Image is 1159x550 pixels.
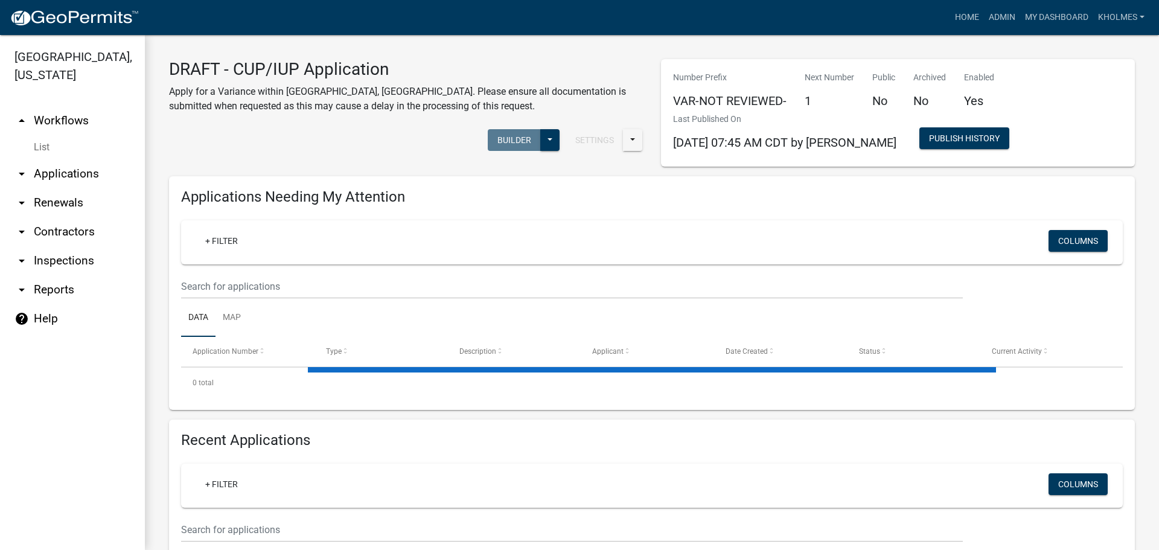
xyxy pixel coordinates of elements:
datatable-header-cell: Description [447,337,581,366]
a: My Dashboard [1020,6,1093,29]
p: Apply for a Variance within [GEOGRAPHIC_DATA], [GEOGRAPHIC_DATA]. Please ensure all documentation... [169,85,643,114]
wm-modal-confirm: Workflow Publish History [919,135,1009,144]
span: Current Activity [992,347,1042,356]
a: Map [216,299,248,337]
button: Publish History [919,127,1009,149]
a: Home [950,6,984,29]
span: Description [459,347,496,356]
input: Search for applications [181,274,963,299]
p: Public [872,71,895,84]
p: Number Prefix [673,71,787,84]
a: Kholmes [1093,6,1149,29]
button: Builder [488,129,541,151]
datatable-header-cell: Type [314,337,448,366]
h4: Recent Applications [181,432,1123,449]
i: arrow_drop_down [14,225,29,239]
i: help [14,312,29,326]
p: Archived [913,71,946,84]
a: + Filter [196,230,247,252]
p: Last Published On [673,113,896,126]
p: Next Number [805,71,854,84]
datatable-header-cell: Status [848,337,981,366]
i: arrow_drop_down [14,254,29,268]
span: Date Created [726,347,768,356]
i: arrow_drop_down [14,196,29,210]
h3: DRAFT - CUP/IUP Application [169,59,643,80]
div: 0 total [181,368,1123,398]
datatable-header-cell: Applicant [581,337,714,366]
a: Admin [984,6,1020,29]
a: Data [181,299,216,337]
button: Columns [1049,473,1108,495]
h4: Applications Needing My Attention [181,188,1123,206]
input: Search for applications [181,517,963,542]
span: Type [326,347,342,356]
i: arrow_drop_down [14,167,29,181]
datatable-header-cell: Date Created [714,337,848,366]
h5: No [872,94,895,108]
p: Enabled [964,71,994,84]
span: Application Number [193,347,258,356]
span: [DATE] 07:45 AM CDT by [PERSON_NAME] [673,135,896,150]
span: Applicant [592,347,624,356]
h5: No [913,94,946,108]
datatable-header-cell: Current Activity [980,337,1114,366]
i: arrow_drop_down [14,283,29,297]
button: Columns [1049,230,1108,252]
h5: VAR-NOT REVIEWED- [673,94,787,108]
h5: 1 [805,94,854,108]
i: arrow_drop_up [14,114,29,128]
a: + Filter [196,473,247,495]
h5: Yes [964,94,994,108]
span: Status [859,347,880,356]
button: Settings [566,129,624,151]
datatable-header-cell: Application Number [181,337,314,366]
